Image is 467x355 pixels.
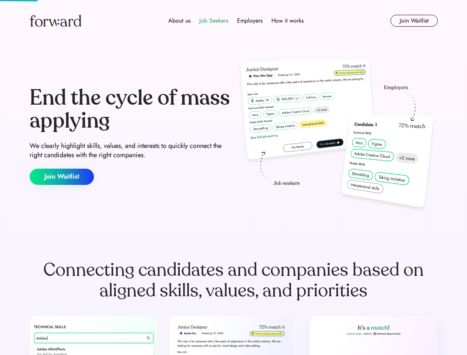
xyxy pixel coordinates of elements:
[30,141,231,160] div: We clearly highlight skills, values, and interests to quickly connect the right candidates with t...
[30,15,81,27] img: Forward logo
[199,16,228,25] div: Job Seekers
[390,15,438,27] button: Join Waitlist
[30,260,438,301] div: Connecting candidates and companies based on aligned skills, values, and priorities
[168,16,190,25] div: About us
[30,87,231,132] div: End the cycle of mass applying
[30,169,94,185] button: Join Waitlist
[271,16,304,25] div: How it works
[237,16,263,25] div: Employers
[237,56,438,215] img: hero-image.png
